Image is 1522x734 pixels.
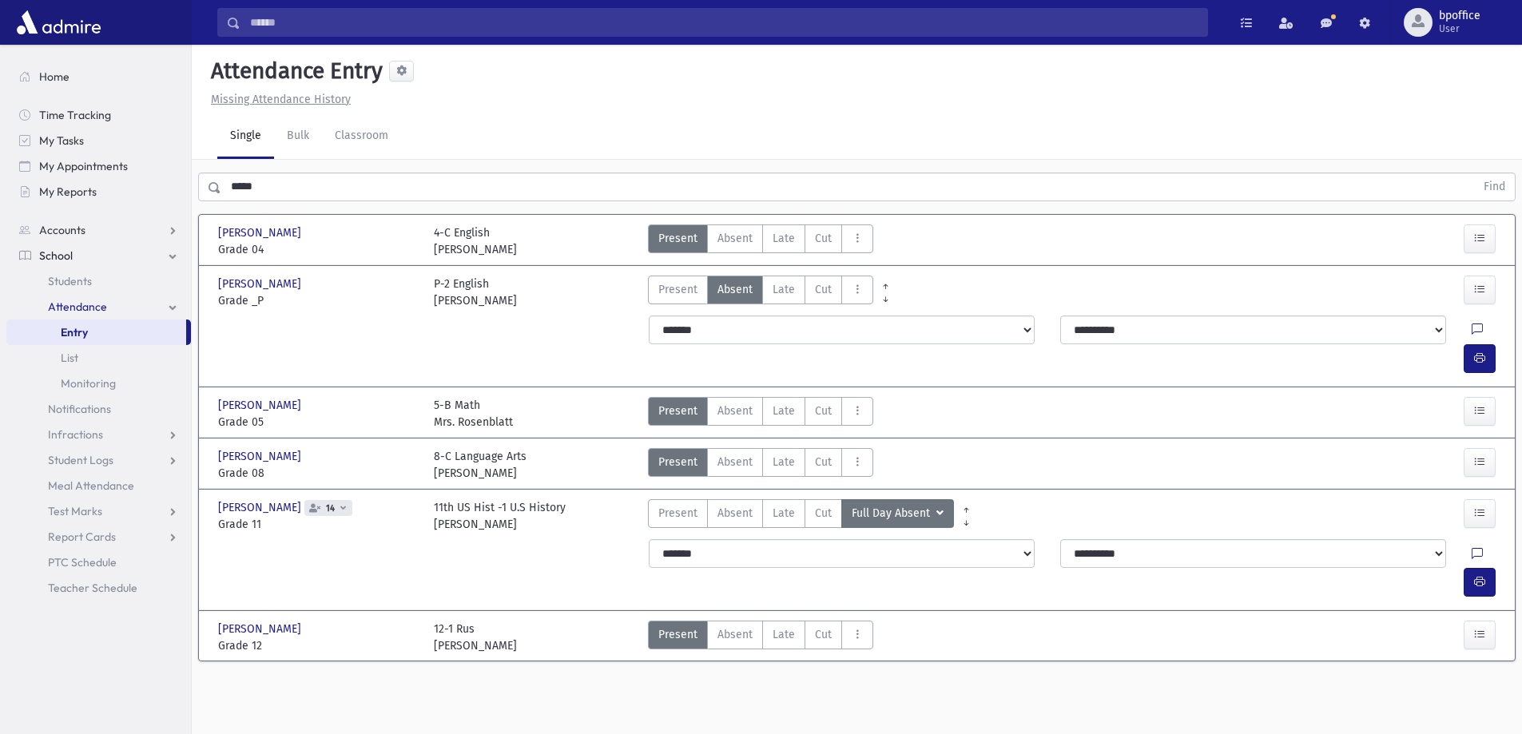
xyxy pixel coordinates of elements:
[218,516,418,533] span: Grade 11
[6,243,191,268] a: School
[815,281,832,298] span: Cut
[240,8,1207,37] input: Search
[48,530,116,544] span: Report Cards
[773,281,795,298] span: Late
[39,159,128,173] span: My Appointments
[1439,22,1480,35] span: User
[61,376,116,391] span: Monitoring
[39,184,97,199] span: My Reports
[717,230,753,247] span: Absent
[48,581,137,595] span: Teacher Schedule
[658,230,697,247] span: Present
[6,294,191,319] a: Attendance
[48,453,113,467] span: Student Logs
[48,274,92,288] span: Students
[6,371,191,396] a: Monitoring
[648,397,873,430] div: AttTypes
[717,626,753,643] span: Absent
[773,403,795,419] span: Late
[6,473,191,498] a: Meal Attendance
[217,114,274,159] a: Single
[218,276,304,292] span: [PERSON_NAME]
[773,505,795,522] span: Late
[6,179,191,204] a: My Reports
[717,281,753,298] span: Absent
[6,217,191,243] a: Accounts
[6,396,191,422] a: Notifications
[841,499,954,528] button: Full Day Absent
[658,454,697,470] span: Present
[815,403,832,419] span: Cut
[6,153,191,179] a: My Appointments
[6,319,186,345] a: Entry
[658,281,697,298] span: Present
[658,403,697,419] span: Present
[218,414,418,430] span: Grade 05
[815,230,832,247] span: Cut
[13,6,105,38] img: AdmirePro
[815,626,832,643] span: Cut
[205,58,383,85] h5: Attendance Entry
[61,325,88,339] span: Entry
[648,448,873,482] div: AttTypes
[773,454,795,470] span: Late
[39,69,70,84] span: Home
[218,621,304,637] span: [PERSON_NAME]
[648,499,954,533] div: AttTypes
[322,114,401,159] a: Classroom
[218,292,418,309] span: Grade _P
[39,133,84,148] span: My Tasks
[773,626,795,643] span: Late
[6,550,191,575] a: PTC Schedule
[717,505,753,522] span: Absent
[773,230,795,247] span: Late
[852,505,933,522] span: Full Day Absent
[6,575,191,601] a: Teacher Schedule
[815,505,832,522] span: Cut
[6,422,191,447] a: Infractions
[717,454,753,470] span: Absent
[434,499,566,533] div: 11th US Hist -1 U.S History [PERSON_NAME]
[211,93,351,106] u: Missing Attendance History
[39,108,111,122] span: Time Tracking
[658,626,697,643] span: Present
[39,248,73,263] span: School
[434,276,517,309] div: P-2 English [PERSON_NAME]
[434,621,517,654] div: 12-1 Rus [PERSON_NAME]
[6,498,191,524] a: Test Marks
[434,448,527,482] div: 8-C Language Arts [PERSON_NAME]
[218,448,304,465] span: [PERSON_NAME]
[218,465,418,482] span: Grade 08
[218,241,418,258] span: Grade 04
[434,397,513,430] div: 5-B Math Mrs. Rosenblatt
[48,504,102,518] span: Test Marks
[48,300,107,314] span: Attendance
[648,224,873,258] div: AttTypes
[434,224,517,258] div: 4-C English [PERSON_NAME]
[218,224,304,241] span: [PERSON_NAME]
[274,114,322,159] a: Bulk
[6,102,191,128] a: Time Tracking
[658,505,697,522] span: Present
[48,402,111,416] span: Notifications
[6,345,191,371] a: List
[6,268,191,294] a: Students
[815,454,832,470] span: Cut
[1474,173,1515,200] button: Find
[1439,10,1480,22] span: bpoffice
[218,499,304,516] span: [PERSON_NAME]
[648,276,873,309] div: AttTypes
[205,93,351,106] a: Missing Attendance History
[6,64,191,89] a: Home
[218,637,418,654] span: Grade 12
[6,447,191,473] a: Student Logs
[61,351,78,365] span: List
[48,555,117,569] span: PTC Schedule
[39,223,85,237] span: Accounts
[6,524,191,550] a: Report Cards
[48,478,134,493] span: Meal Attendance
[218,397,304,414] span: [PERSON_NAME]
[48,427,103,442] span: Infractions
[323,503,338,514] span: 14
[717,403,753,419] span: Absent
